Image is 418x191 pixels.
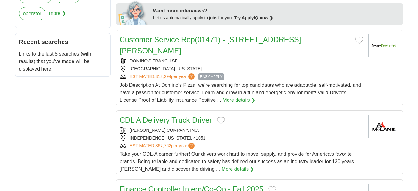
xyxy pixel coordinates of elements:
[355,37,363,44] button: Add to favorite jobs
[368,115,399,138] img: McLane Company logo
[130,128,199,133] a: [PERSON_NAME] COMPANY, INC.
[130,73,196,80] a: ESTIMATED:$12,294per year?
[19,37,107,47] h2: Recent searches
[153,7,400,15] div: Want more interviews?
[223,96,255,104] a: More details ❯
[120,66,363,72] div: [GEOGRAPHIC_DATA], [US_STATE]
[19,7,46,20] a: operator
[368,34,399,57] img: Company logo
[120,35,301,55] a: Customer Service Rep(01471) - [STREET_ADDRESS][PERSON_NAME]
[120,151,355,172] span: Take your CDL-A career further! Our drivers work hard to move, supply, and provide for America's ...
[120,82,361,103] span: Job Description At Domino's Pizza, we're searching for top candidates who are adaptable, self-mot...
[155,74,171,79] span: $12,294
[198,73,224,80] span: EASY APPLY
[49,7,66,24] span: more ❯
[130,143,196,149] a: ESTIMATED:$67,762per year?
[234,15,273,20] a: Try ApplyIQ now ❯
[222,165,254,173] a: More details ❯
[120,135,363,141] div: INDEPENDENCE, [US_STATE], 41051
[153,15,400,21] div: Let us automatically apply to jobs for you.
[217,117,225,125] button: Add to favorite jobs
[120,58,363,64] div: DOMINO'S FRANCHISE
[155,143,171,148] span: $67,762
[120,116,212,124] a: CDL A Delivery Truck Driver
[188,73,195,80] span: ?
[19,50,107,73] p: Links to the last 5 searches (with results) that you've made will be displayed here.
[188,143,195,149] span: ?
